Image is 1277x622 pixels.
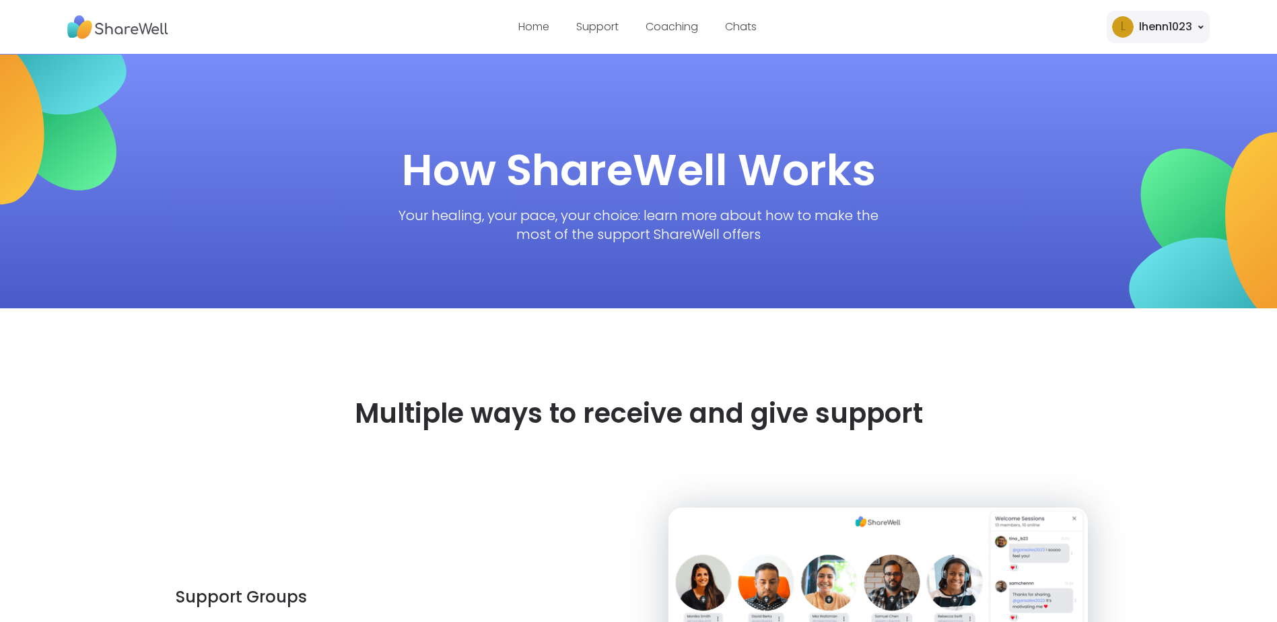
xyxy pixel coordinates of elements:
h3: Support Groups [176,586,623,609]
div: lhenn1023 [1139,19,1192,35]
a: Chats [725,19,757,34]
h1: How ShareWell Works [402,140,876,201]
a: Support [576,19,619,34]
p: Your healing, your pace, your choice: learn more about how to make the most of the support ShareW... [396,206,881,244]
img: ShareWell Nav Logo [67,9,168,46]
span: l [1121,18,1126,36]
h2: Multiple ways to receive and give support [355,394,923,432]
a: Home [518,19,549,34]
a: Coaching [646,19,698,34]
